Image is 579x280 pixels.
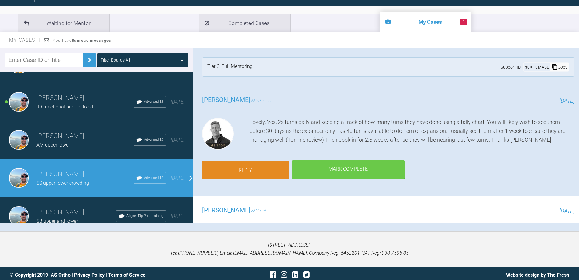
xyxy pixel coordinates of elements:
[36,218,78,224] span: SB upper and lower
[380,12,471,32] li: My Cases
[36,131,134,141] h3: [PERSON_NAME]
[5,53,83,67] input: Enter Case ID or Title
[202,95,271,105] h3: wrote...
[36,169,134,179] h3: [PERSON_NAME]
[207,62,253,72] div: Tier 3: Full Mentoring
[74,272,105,278] a: Privacy Policy
[560,208,574,214] span: [DATE]
[36,142,70,148] span: AM upper lower
[36,180,89,186] span: SS upper lower crowding
[9,130,29,150] img: Owen Walls
[126,213,163,219] span: Aligner Dip Post-training
[10,241,569,257] p: [STREET_ADDRESS]. Tel: [PHONE_NUMBER], Email: [EMAIL_ADDRESS][DOMAIN_NAME], Company Reg: 6452201,...
[202,207,250,214] span: [PERSON_NAME]
[506,272,569,278] a: Website design by The Fresh
[53,38,112,43] span: You have
[550,63,569,71] div: Copy
[524,64,550,70] div: # 8XPCMA5E
[36,93,134,103] h3: [PERSON_NAME]
[108,272,146,278] a: Terms of Service
[171,137,184,143] span: [DATE]
[9,206,29,226] img: Owen Walls
[501,64,521,70] span: Support ID
[292,160,405,179] div: Mark Complete
[560,97,574,104] span: [DATE]
[250,118,574,152] div: Lovely. Yes, 2x turns daily and keeping a track of how many turns they have done using a tally ch...
[144,137,163,143] span: Advanced 12
[9,37,40,43] span: My Cases
[36,104,93,110] span: JR functional prior to fixed
[18,14,109,32] li: Waiting for Mentor
[199,14,290,32] li: Completed Cases
[202,161,289,180] a: Reply
[460,19,467,25] span: 8
[171,175,184,181] span: [DATE]
[202,118,234,150] img: Josh Rowley
[10,271,196,279] div: © Copyright 2019 IAS Ortho | |
[171,213,184,219] span: [DATE]
[101,57,130,63] div: Filter Boards: All
[171,99,184,105] span: [DATE]
[72,38,111,43] strong: 8 unread messages
[84,55,94,65] img: chevronRight.28bd32b0.svg
[202,205,271,216] h3: wrote...
[36,207,116,218] h3: [PERSON_NAME]
[202,96,250,104] span: [PERSON_NAME]
[144,99,163,105] span: Advanced 12
[9,168,29,188] img: Owen Walls
[144,175,163,181] span: Advanced 12
[9,92,29,112] img: Owen Walls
